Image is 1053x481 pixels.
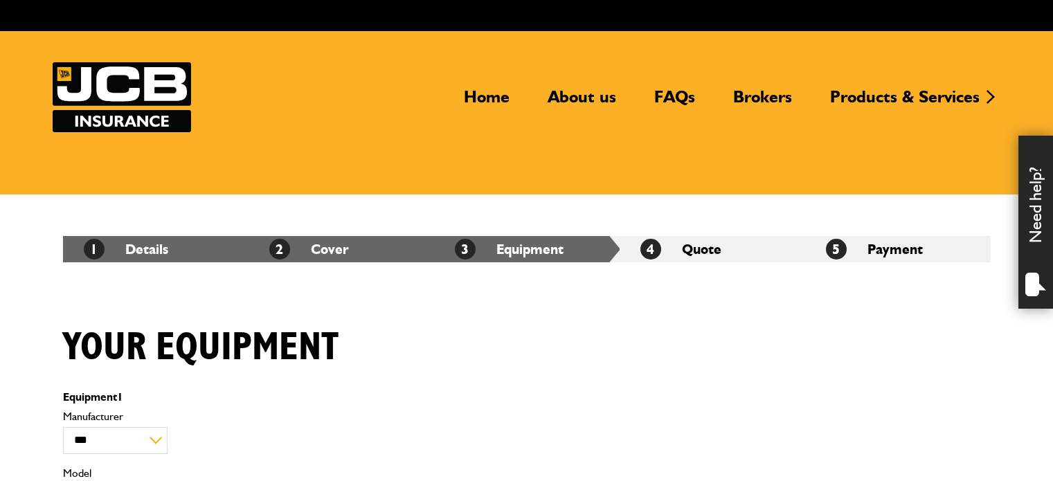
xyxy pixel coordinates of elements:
[537,87,627,118] a: About us
[820,87,990,118] a: Products & Services
[640,239,661,260] span: 4
[53,62,191,132] a: JCB Insurance Services
[434,236,620,262] li: Equipment
[63,468,674,479] label: Model
[1018,136,1053,309] div: Need help?
[620,236,805,262] li: Quote
[84,241,168,257] a: 1Details
[269,239,290,260] span: 2
[117,390,123,403] span: 1
[63,325,339,371] h1: Your equipment
[63,392,674,403] p: Equipment
[826,239,847,260] span: 5
[63,411,674,422] label: Manufacturer
[269,241,349,257] a: 2Cover
[644,87,705,118] a: FAQs
[805,236,991,262] li: Payment
[723,87,802,118] a: Brokers
[53,62,191,132] img: JCB Insurance Services logo
[84,239,105,260] span: 1
[453,87,520,118] a: Home
[455,239,476,260] span: 3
